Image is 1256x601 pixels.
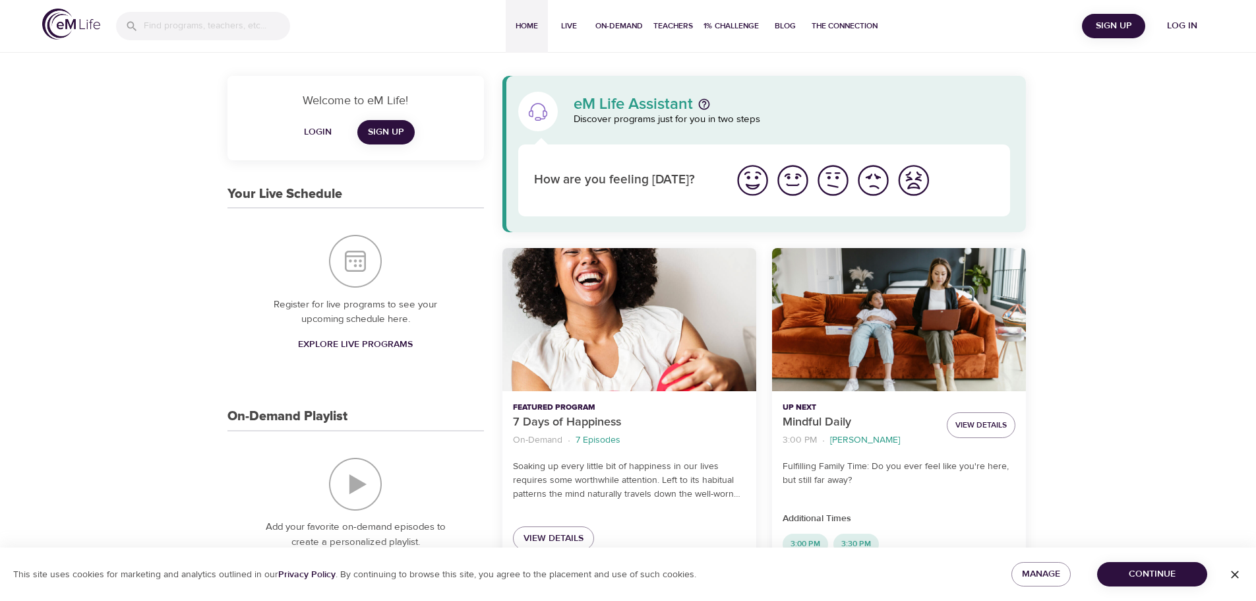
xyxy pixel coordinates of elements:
button: I'm feeling good [773,160,813,201]
img: Your Live Schedule [329,235,382,288]
img: ok [815,162,851,199]
span: Continue [1108,566,1197,583]
button: Sign Up [1082,14,1145,38]
p: Additional Times [783,512,1015,526]
p: Featured Program [513,402,746,414]
button: I'm feeling great [733,160,773,201]
span: On-Demand [595,19,643,33]
button: Manage [1011,562,1071,586]
button: I'm feeling worst [893,160,934,201]
img: bad [855,162,891,199]
span: Blog [769,19,801,33]
span: 3:00 PM [783,538,828,550]
button: I'm feeling bad [853,160,893,201]
button: Continue [1097,562,1207,586]
a: View Details [513,526,594,551]
p: Welcome to eM Life! [243,92,468,110]
span: Teachers [653,19,693,33]
button: Mindful Daily [772,248,1026,391]
a: Privacy Policy [278,569,336,581]
img: eM Life Assistant [527,101,549,122]
span: View Details [523,530,583,547]
li: · [822,431,825,449]
span: Live [553,19,585,33]
p: Soaking up every little bit of happiness in our lives requires some worthwhile attention. Left to... [513,460,746,501]
span: Login [302,124,334,141]
div: 3:30 PM [833,534,879,555]
span: Explore Live Programs [298,336,413,353]
img: good [775,162,811,199]
p: 3:00 PM [783,433,817,447]
p: Discover programs just for you in two steps [574,112,1011,127]
p: eM Life Assistant [574,96,693,112]
a: Sign Up [357,120,415,144]
button: Log in [1151,14,1214,38]
p: [PERSON_NAME] [830,433,900,447]
nav: breadcrumb [513,431,746,449]
p: 7 Days of Happiness [513,414,746,431]
img: great [734,162,771,199]
div: 3:00 PM [783,534,828,555]
p: Up Next [783,402,936,414]
a: Explore Live Programs [293,332,418,357]
button: Login [297,120,339,144]
img: On-Demand Playlist [329,458,382,511]
span: View Details [955,418,1007,432]
span: 3:30 PM [833,538,879,550]
p: Fulfilling Family Time: Do you ever feel like you're here, but still far away? [783,460,1015,488]
nav: breadcrumb [783,431,936,449]
span: Manage [1022,566,1060,583]
p: How are you feeling [DATE]? [534,171,717,190]
p: Add your favorite on-demand episodes to create a personalized playlist. [254,520,458,550]
img: worst [895,162,932,199]
h3: On-Demand Playlist [227,409,347,424]
button: View Details [947,412,1015,438]
p: Mindful Daily [783,414,936,431]
button: I'm feeling ok [813,160,853,201]
span: Home [511,19,543,33]
h3: Your Live Schedule [227,187,342,202]
img: logo [42,9,100,40]
p: Register for live programs to see your upcoming schedule here. [254,298,458,327]
input: Find programs, teachers, etc... [144,12,290,40]
span: Sign Up [368,124,404,141]
p: 7 Episodes [576,433,620,447]
span: 1% Challenge [703,19,759,33]
button: 7 Days of Happiness [502,248,756,391]
p: On-Demand [513,433,562,447]
li: · [568,431,570,449]
span: The Connection [812,19,878,33]
span: Sign Up [1087,18,1140,34]
span: Log in [1156,18,1209,34]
